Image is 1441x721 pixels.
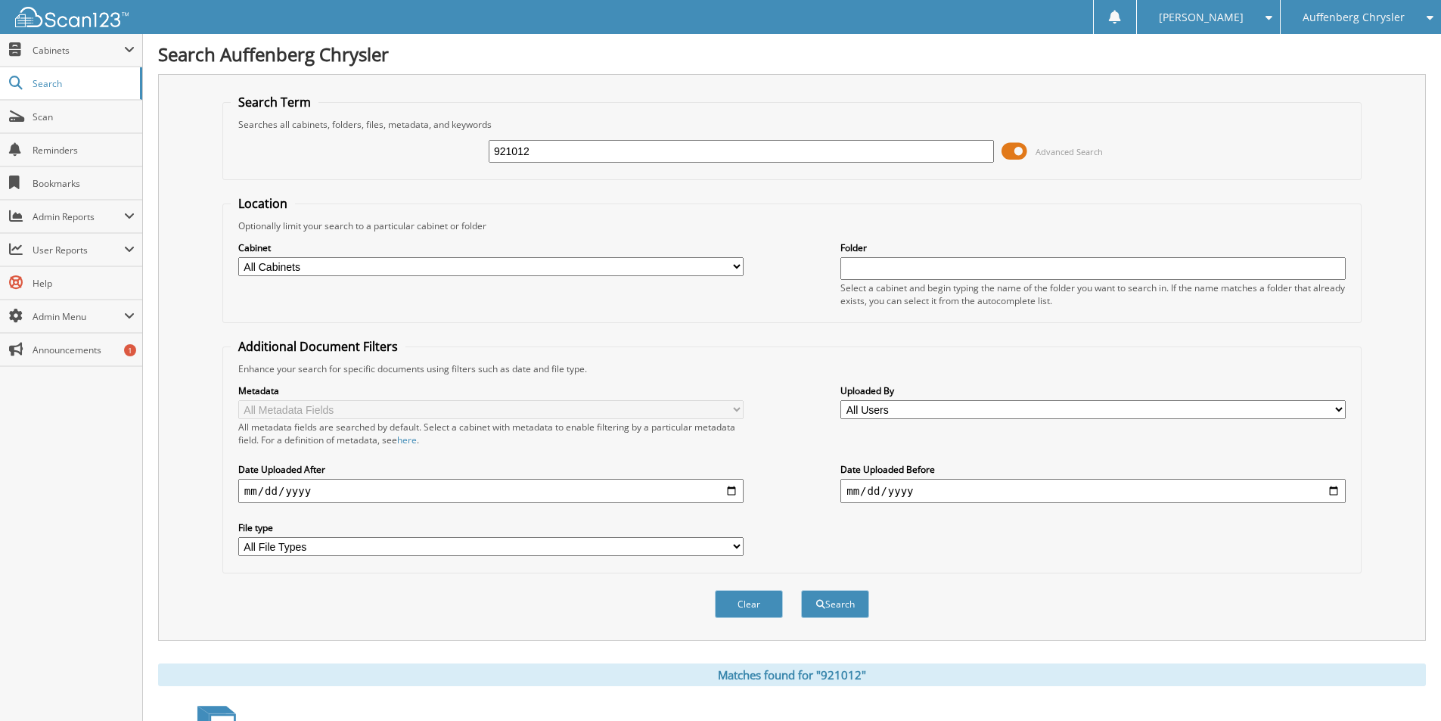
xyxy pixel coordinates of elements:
[231,118,1353,131] div: Searches all cabinets, folders, files, metadata, and keywords
[840,384,1346,397] label: Uploaded By
[238,241,744,254] label: Cabinet
[33,244,124,256] span: User Reports
[33,277,135,290] span: Help
[33,144,135,157] span: Reminders
[231,338,405,355] legend: Additional Document Filters
[1159,13,1244,22] span: [PERSON_NAME]
[158,664,1426,686] div: Matches found for "921012"
[801,590,869,618] button: Search
[840,479,1346,503] input: end
[1036,146,1103,157] span: Advanced Search
[231,219,1353,232] div: Optionally limit your search to a particular cabinet or folder
[238,421,744,446] div: All metadata fields are searched by default. Select a cabinet with metadata to enable filtering b...
[231,195,295,212] legend: Location
[840,463,1346,476] label: Date Uploaded Before
[840,241,1346,254] label: Folder
[397,434,417,446] a: here
[238,521,744,534] label: File type
[238,384,744,397] label: Metadata
[33,210,124,223] span: Admin Reports
[33,177,135,190] span: Bookmarks
[33,44,124,57] span: Cabinets
[33,77,132,90] span: Search
[238,479,744,503] input: start
[33,343,135,356] span: Announcements
[33,310,124,323] span: Admin Menu
[231,94,318,110] legend: Search Term
[15,7,129,27] img: scan123-logo-white.svg
[158,42,1426,67] h1: Search Auffenberg Chrysler
[840,281,1346,307] div: Select a cabinet and begin typing the name of the folder you want to search in. If the name match...
[715,590,783,618] button: Clear
[33,110,135,123] span: Scan
[1303,13,1405,22] span: Auffenberg Chrysler
[238,463,744,476] label: Date Uploaded After
[124,344,136,356] div: 1
[231,362,1353,375] div: Enhance your search for specific documents using filters such as date and file type.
